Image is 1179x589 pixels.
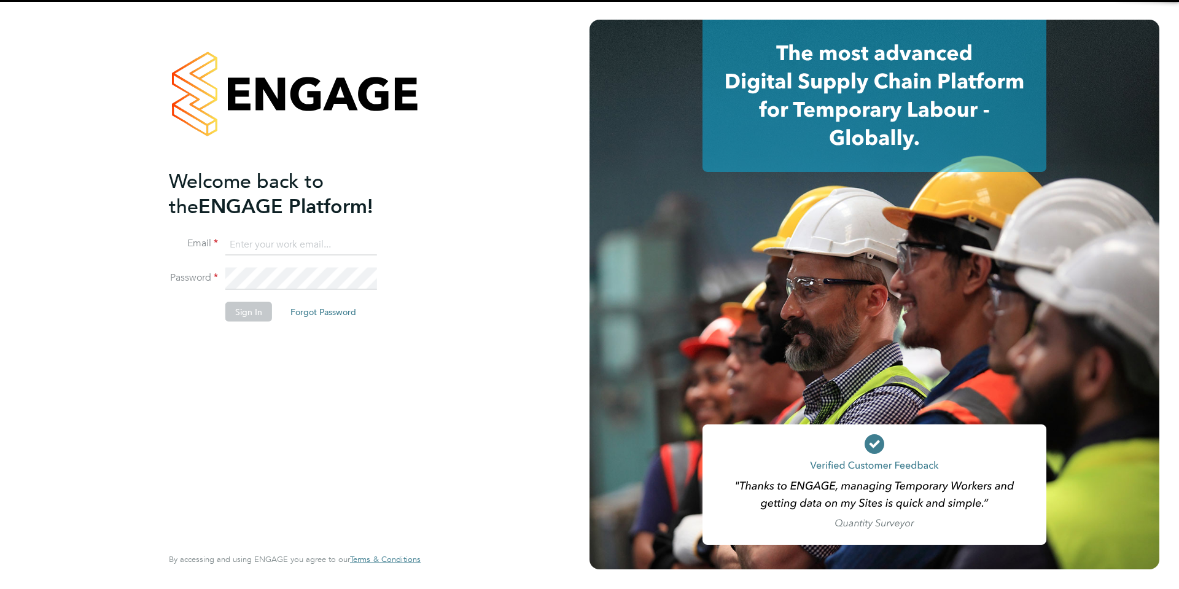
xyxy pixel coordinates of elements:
button: Forgot Password [281,302,366,322]
h2: ENGAGE Platform! [169,168,408,219]
label: Email [169,237,218,250]
a: Terms & Conditions [350,555,421,564]
input: Enter your work email... [225,233,377,255]
span: Welcome back to the [169,169,324,218]
label: Password [169,271,218,284]
span: By accessing and using ENGAGE you agree to our [169,554,421,564]
button: Sign In [225,302,272,322]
